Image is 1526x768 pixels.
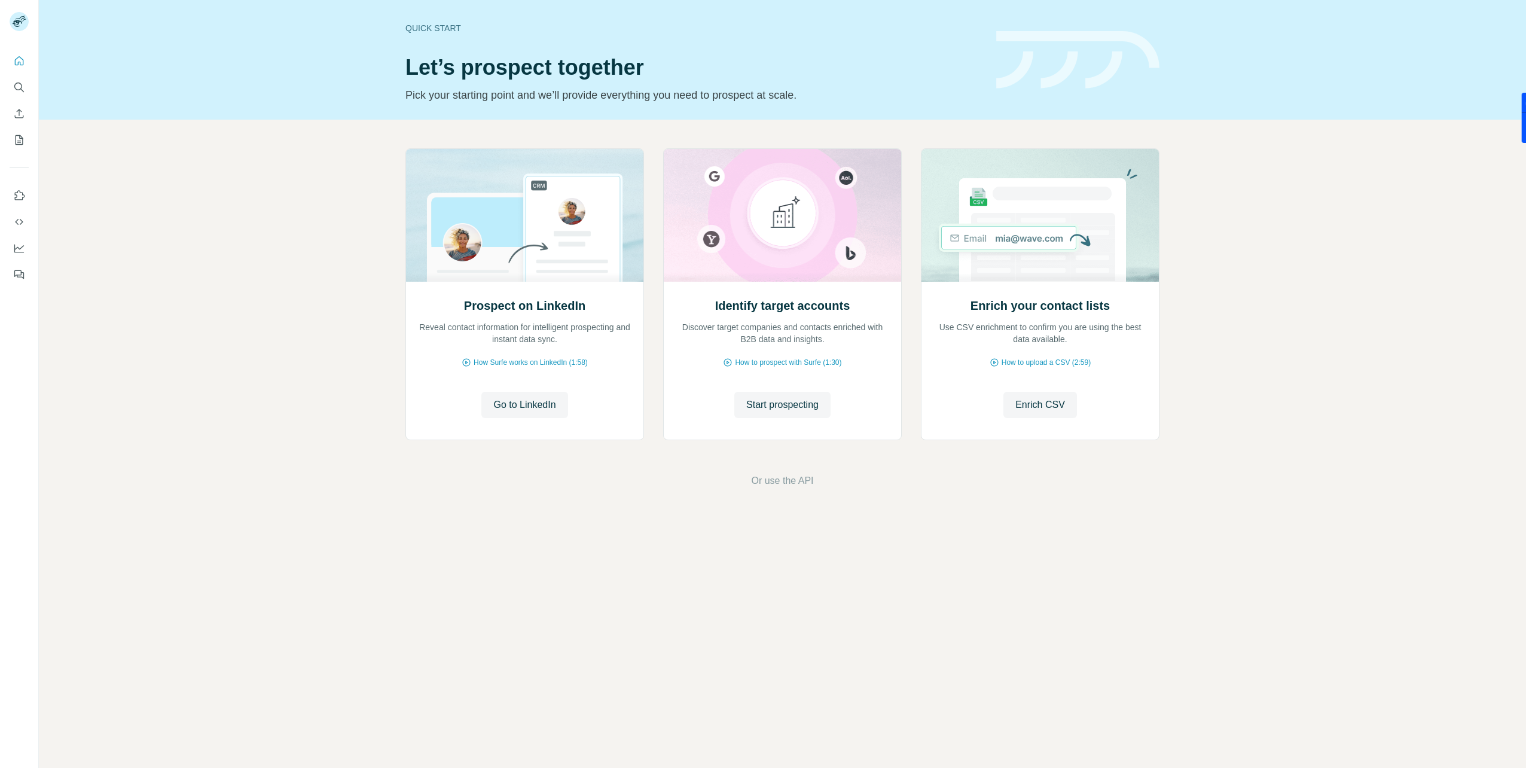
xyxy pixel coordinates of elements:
[405,87,982,103] p: Pick your starting point and we’ll provide everything you need to prospect at scale.
[10,129,29,151] button: My lists
[493,398,556,412] span: Go to LinkedIn
[1002,357,1091,368] span: How to upload a CSV (2:59)
[405,22,982,34] div: Quick start
[10,237,29,259] button: Dashboard
[418,321,631,345] p: Reveal contact information for intelligent prospecting and instant data sync.
[10,103,29,124] button: Enrich CSV
[676,321,889,345] p: Discover target companies and contacts enriched with B2B data and insights.
[996,31,1159,89] img: banner
[10,264,29,285] button: Feedback
[464,297,585,314] h2: Prospect on LinkedIn
[405,56,982,80] h1: Let’s prospect together
[10,50,29,72] button: Quick start
[474,357,588,368] span: How Surfe works on LinkedIn (1:58)
[933,321,1147,345] p: Use CSV enrichment to confirm you are using the best data available.
[663,149,902,282] img: Identify target accounts
[921,149,1159,282] img: Enrich your contact lists
[405,149,644,282] img: Prospect on LinkedIn
[735,357,841,368] span: How to prospect with Surfe (1:30)
[10,211,29,233] button: Use Surfe API
[10,77,29,98] button: Search
[10,185,29,206] button: Use Surfe on LinkedIn
[481,392,567,418] button: Go to LinkedIn
[1015,398,1065,412] span: Enrich CSV
[970,297,1110,314] h2: Enrich your contact lists
[746,398,819,412] span: Start prospecting
[1003,392,1077,418] button: Enrich CSV
[734,392,831,418] button: Start prospecting
[715,297,850,314] h2: Identify target accounts
[751,474,813,488] button: Or use the API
